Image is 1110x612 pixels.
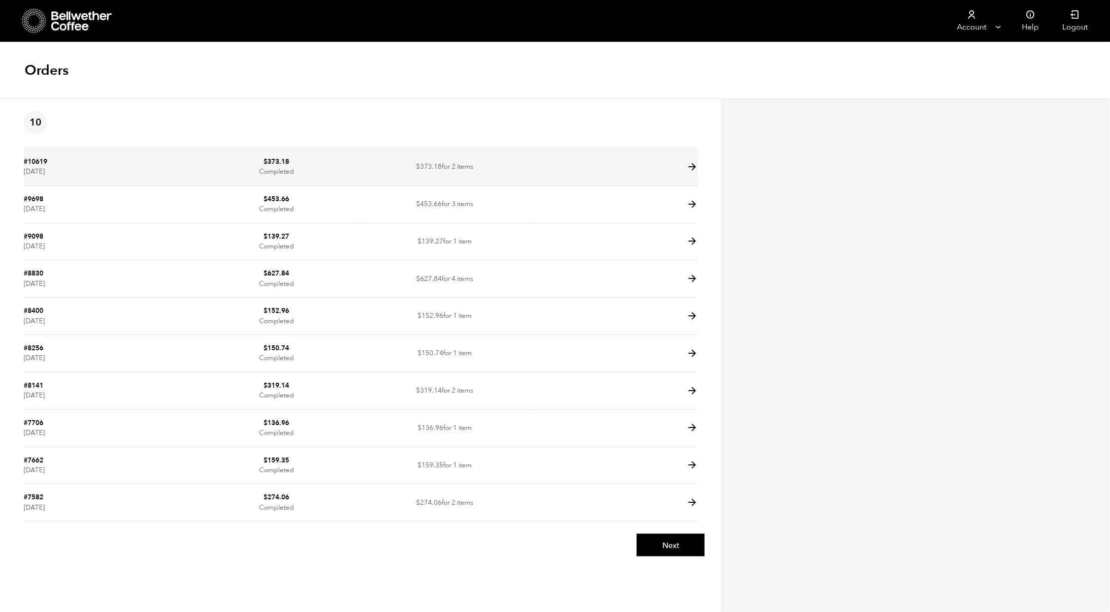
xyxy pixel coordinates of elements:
[24,269,43,278] a: #8830
[361,223,529,261] td: for 1 item
[24,391,45,400] time: [DATE]
[417,162,421,171] span: $
[418,237,444,246] span: 139.27
[417,162,442,171] span: 373.18
[361,298,529,335] td: for 1 item
[263,194,289,204] bdi: 453.66
[361,260,529,298] td: for 4 items
[361,335,529,372] td: for 1 item
[263,418,267,428] span: $
[637,534,705,556] a: Next
[418,423,422,432] span: $
[263,418,289,428] bdi: 136.96
[24,465,45,475] time: [DATE]
[418,348,422,358] span: $
[361,484,529,521] td: for 2 items
[24,428,45,437] time: [DATE]
[24,157,47,166] a: #10619
[192,223,360,261] td: Completed
[192,410,360,447] td: Completed
[263,157,267,166] span: $
[192,149,360,186] td: Completed
[263,232,267,241] span: $
[192,260,360,298] td: Completed
[263,492,267,502] span: $
[417,199,442,209] span: 453.66
[24,279,45,288] time: [DATE]
[263,157,289,166] bdi: 373.18
[418,311,444,320] span: 152.96
[24,306,43,315] a: #8400
[417,498,442,507] span: 274.06
[418,348,444,358] span: 150.74
[263,381,267,390] span: $
[192,447,360,485] td: Completed
[24,316,45,326] time: [DATE]
[24,492,43,502] a: #7582
[418,460,422,470] span: $
[263,306,267,315] span: $
[361,149,529,186] td: for 2 items
[24,111,47,134] span: 10
[24,503,45,512] time: [DATE]
[24,194,43,204] a: #9698
[192,372,360,410] td: Completed
[24,418,43,428] a: #7706
[263,306,289,315] bdi: 152.96
[24,204,45,214] time: [DATE]
[417,199,421,209] span: $
[263,269,267,278] span: $
[361,372,529,410] td: for 2 items
[418,423,444,432] span: 136.96
[24,456,43,465] a: #7662
[263,232,289,241] bdi: 139.27
[192,335,360,372] td: Completed
[361,410,529,447] td: for 1 item
[24,381,43,390] a: #8141
[417,386,442,395] span: 319.14
[417,386,421,395] span: $
[263,492,289,502] bdi: 274.06
[263,381,289,390] bdi: 319.14
[24,232,43,241] a: #9098
[263,343,267,353] span: $
[192,484,360,521] td: Completed
[263,343,289,353] bdi: 150.74
[263,456,289,465] bdi: 159.35
[417,274,442,283] span: 627.84
[361,447,529,485] td: for 1 item
[417,498,421,507] span: $
[417,274,421,283] span: $
[263,456,267,465] span: $
[25,61,68,79] h1: Orders
[418,311,422,320] span: $
[418,237,422,246] span: $
[24,242,45,251] time: [DATE]
[263,194,267,204] span: $
[24,167,45,176] time: [DATE]
[192,298,360,335] td: Completed
[263,269,289,278] bdi: 627.84
[418,460,444,470] span: 159.35
[24,353,45,363] time: [DATE]
[361,186,529,223] td: for 3 items
[192,186,360,223] td: Completed
[24,343,43,353] a: #8256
